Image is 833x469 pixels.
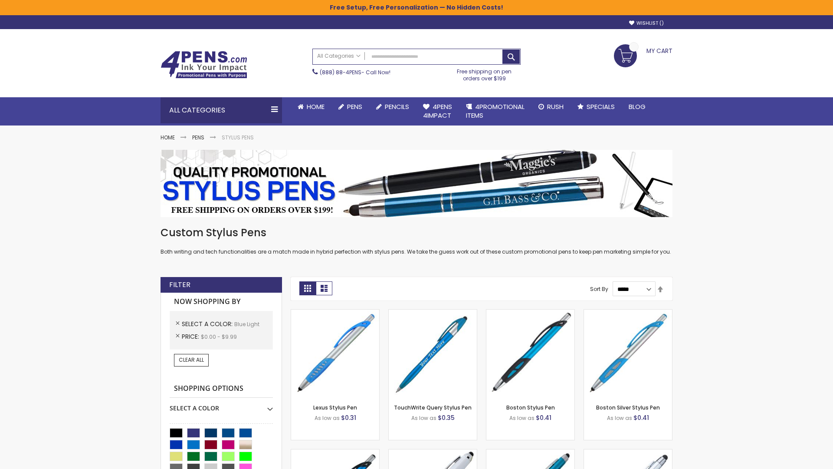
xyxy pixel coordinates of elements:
[411,414,436,422] span: As low as
[389,449,477,456] a: Kimberly Logo Stylus Pens-LT-Blue
[486,449,574,456] a: Lory Metallic Stylus Pen-Blue - Light
[161,150,672,217] img: Stylus Pens
[584,309,672,317] a: Boston Silver Stylus Pen-Blue - Light
[161,226,672,240] h1: Custom Stylus Pens
[509,414,535,422] span: As low as
[169,280,190,290] strong: Filter
[385,102,409,111] span: Pencils
[222,134,254,141] strong: Stylus Pens
[320,69,361,76] a: (888) 88-4PENS
[633,413,649,422] span: $0.41
[320,69,390,76] span: - Call Now!
[307,102,325,111] span: Home
[317,53,361,59] span: All Categories
[201,333,237,340] span: $0.00 - $9.99
[291,449,379,456] a: Lexus Metallic Stylus Pen-Blue - Light
[234,320,259,328] span: Blue Light
[299,281,316,295] strong: Grid
[459,97,531,126] a: 4PROMOTIONALITEMS
[313,404,357,411] a: Lexus Stylus Pen
[182,332,201,341] span: Price
[622,97,653,116] a: Blog
[291,310,379,398] img: Lexus Stylus Pen-Blue - Light
[629,102,646,111] span: Blog
[416,97,459,126] a: 4Pens4impact
[347,102,362,111] span: Pens
[170,380,273,398] strong: Shopping Options
[596,404,660,411] a: Boston Silver Stylus Pen
[607,414,632,422] span: As low as
[291,309,379,317] a: Lexus Stylus Pen-Blue - Light
[170,398,273,413] div: Select A Color
[584,310,672,398] img: Boston Silver Stylus Pen-Blue - Light
[315,414,340,422] span: As low as
[331,97,369,116] a: Pens
[389,309,477,317] a: TouchWrite Query Stylus Pen-Blue Light
[466,102,525,120] span: 4PROMOTIONAL ITEMS
[438,413,455,422] span: $0.35
[161,134,175,141] a: Home
[161,51,247,79] img: 4Pens Custom Pens and Promotional Products
[341,413,356,422] span: $0.31
[389,310,477,398] img: TouchWrite Query Stylus Pen-Blue Light
[506,404,555,411] a: Boston Stylus Pen
[629,20,664,26] a: Wishlist
[547,102,564,111] span: Rush
[394,404,472,411] a: TouchWrite Query Stylus Pen
[291,97,331,116] a: Home
[174,354,209,366] a: Clear All
[161,97,282,123] div: All Categories
[179,356,204,363] span: Clear All
[486,309,574,317] a: Boston Stylus Pen-Blue - Light
[536,413,551,422] span: $0.41
[423,102,452,120] span: 4Pens 4impact
[486,310,574,398] img: Boston Stylus Pen-Blue - Light
[369,97,416,116] a: Pencils
[584,449,672,456] a: Silver Cool Grip Stylus Pen-Blue - Light
[192,134,204,141] a: Pens
[590,285,608,293] label: Sort By
[531,97,571,116] a: Rush
[313,49,365,63] a: All Categories
[587,102,615,111] span: Specials
[448,65,521,82] div: Free shipping on pen orders over $199
[571,97,622,116] a: Specials
[170,293,273,311] strong: Now Shopping by
[182,320,234,328] span: Select A Color
[161,226,672,256] div: Both writing and tech functionalities are a match made in hybrid perfection with stylus pens. We ...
